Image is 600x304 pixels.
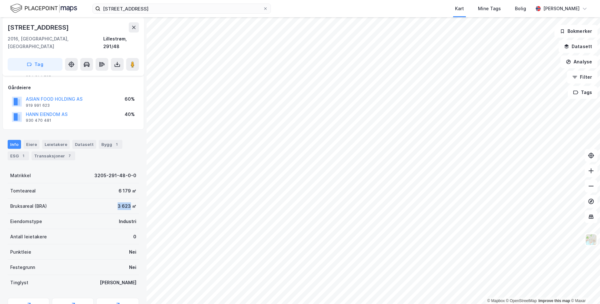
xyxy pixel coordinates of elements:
[568,86,597,99] button: Tags
[10,187,36,195] div: Tomteareal
[26,103,50,108] div: 919 991 623
[119,218,136,225] div: Industri
[455,5,464,12] div: Kart
[10,3,77,14] img: logo.f888ab2527a4732fd821a326f86c7f29.svg
[99,140,122,149] div: Bygg
[568,273,600,304] iframe: Chat Widget
[8,22,70,33] div: [STREET_ADDRESS]
[515,5,526,12] div: Bolig
[66,153,73,159] div: 7
[559,40,597,53] button: Datasett
[32,151,75,160] div: Transaksjoner
[133,233,136,241] div: 0
[24,140,40,149] div: Eiere
[10,279,28,286] div: Tinglyst
[100,279,136,286] div: [PERSON_NAME]
[10,172,31,179] div: Matrikkel
[125,111,135,118] div: 40%
[113,141,120,148] div: 1
[103,35,139,50] div: Lillestrøm, 291/48
[118,202,136,210] div: 3 623 ㎡
[26,118,51,123] div: 930 470 481
[129,264,136,271] div: Nei
[8,35,103,50] div: 2016, [GEOGRAPHIC_DATA], [GEOGRAPHIC_DATA]
[119,187,136,195] div: 6 179 ㎡
[567,71,597,83] button: Filter
[8,58,62,71] button: Tag
[94,172,136,179] div: 3205-291-48-0-0
[125,95,135,103] div: 60%
[487,299,505,303] a: Mapbox
[10,218,42,225] div: Eiendomstype
[100,4,263,13] input: Søk på adresse, matrikkel, gårdeiere, leietakere eller personer
[539,299,570,303] a: Improve this map
[8,84,139,91] div: Gårdeiere
[8,151,29,160] div: ESG
[10,233,47,241] div: Antall leietakere
[585,234,597,246] img: Z
[10,264,35,271] div: Festegrunn
[10,248,31,256] div: Punktleie
[8,140,21,149] div: Info
[129,248,136,256] div: Nei
[42,140,70,149] div: Leietakere
[560,55,597,68] button: Analyse
[506,299,537,303] a: OpenStreetMap
[543,5,580,12] div: [PERSON_NAME]
[10,202,47,210] div: Bruksareal (BRA)
[554,25,597,38] button: Bokmerker
[568,273,600,304] div: Kontrollprogram for chat
[478,5,501,12] div: Mine Tags
[72,140,96,149] div: Datasett
[20,153,26,159] div: 1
